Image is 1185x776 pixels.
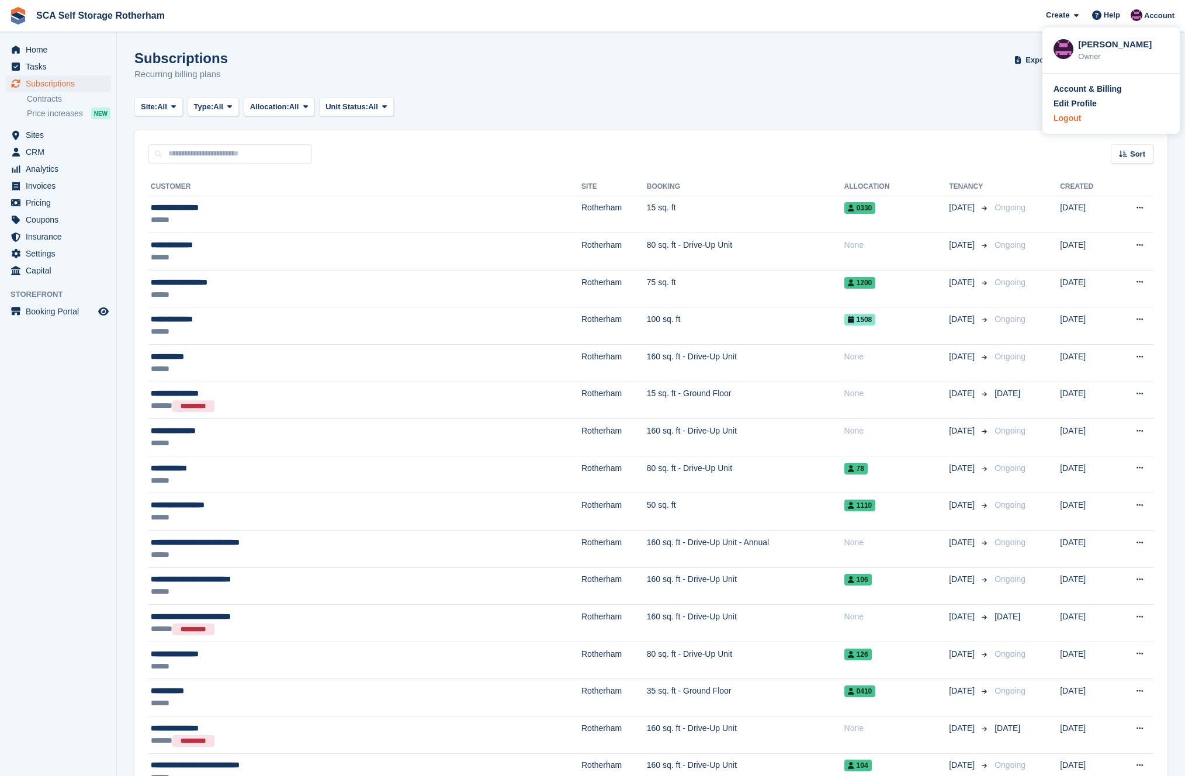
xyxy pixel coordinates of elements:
td: [DATE] [1060,642,1114,679]
a: Contracts [27,93,110,105]
td: [DATE] [1060,567,1114,605]
td: 15 sq. ft [647,196,844,233]
a: menu [6,178,110,194]
span: Insurance [26,228,96,245]
span: Ongoing [995,203,1025,212]
div: Account & Billing [1054,83,1122,95]
td: Rotherham [581,493,647,531]
td: 160 sq. ft - Drive-Up Unit [647,716,844,754]
td: [DATE] [1060,716,1114,754]
span: [DATE] [949,313,977,325]
span: Allocation: [250,101,289,113]
td: [DATE] [1060,196,1114,233]
span: Ongoing [995,686,1025,695]
td: Rotherham [581,307,647,345]
a: menu [6,41,110,58]
span: [DATE] [995,389,1020,398]
span: Sites [26,127,96,143]
th: Customer [148,178,581,196]
a: SCA Self Storage Rotherham [32,6,169,25]
td: 80 sq. ft - Drive-Up Unit [647,456,844,493]
span: Subscriptions [26,75,96,92]
h1: Subscriptions [134,50,228,66]
td: 100 sq. ft [647,307,844,345]
span: 1508 [844,314,876,325]
span: [DATE] [949,239,977,251]
span: Help [1104,9,1120,21]
a: Preview store [96,304,110,318]
img: stora-icon-8386f47178a22dfd0bd8f6a31ec36ba5ce8667c1dd55bd0f319d3a0aa187defe.svg [9,7,27,25]
td: [DATE] [1060,270,1114,307]
span: Ongoing [995,500,1025,510]
td: Rotherham [581,345,647,382]
span: [DATE] [949,276,977,289]
a: menu [6,195,110,211]
td: 75 sq. ft [647,270,844,307]
span: All [289,101,299,113]
span: [DATE] [949,722,977,735]
span: Ongoing [995,426,1025,435]
span: Invoices [26,178,96,194]
span: Create [1046,9,1069,21]
span: Ongoing [995,278,1025,287]
span: [DATE] [949,685,977,697]
div: NEW [91,108,110,119]
a: menu [6,245,110,262]
td: [DATE] [1060,605,1114,642]
span: 106 [844,574,872,586]
a: menu [6,161,110,177]
td: Rotherham [581,605,647,642]
th: Booking [647,178,844,196]
span: Analytics [26,161,96,177]
td: Rotherham [581,716,647,754]
span: Tasks [26,58,96,75]
div: None [844,351,950,363]
span: [DATE] [949,611,977,623]
div: None [844,425,950,437]
p: Recurring billing plans [134,68,228,81]
a: menu [6,212,110,228]
span: [DATE] [949,573,977,586]
td: 50 sq. ft [647,493,844,531]
td: 15 sq. ft - Ground Floor [647,382,844,419]
span: Type: [194,101,214,113]
span: Ongoing [995,314,1025,324]
td: 160 sq. ft - Drive-Up Unit [647,605,844,642]
div: None [844,611,950,623]
span: [DATE] [995,723,1020,733]
span: Settings [26,245,96,262]
span: 78 [844,463,868,474]
th: Tenancy [949,178,990,196]
td: 80 sq. ft - Drive-Up Unit [647,642,844,679]
span: Ongoing [995,649,1025,659]
span: [DATE] [949,536,977,549]
td: 35 sq. ft - Ground Floor [647,679,844,716]
td: [DATE] [1060,493,1114,531]
td: Rotherham [581,531,647,568]
span: Price increases [27,108,83,119]
span: Coupons [26,212,96,228]
a: Account & Billing [1054,83,1169,95]
a: Price increases NEW [27,107,110,120]
span: [DATE] [949,499,977,511]
span: Capital [26,262,96,279]
td: Rotherham [581,196,647,233]
td: [DATE] [1060,531,1114,568]
span: [DATE] [949,202,977,214]
td: [DATE] [1060,382,1114,419]
a: Logout [1054,112,1169,124]
a: menu [6,262,110,279]
span: All [213,101,223,113]
th: Allocation [844,178,950,196]
td: [DATE] [1060,233,1114,271]
button: Export [1012,50,1063,70]
button: Type: All [188,98,239,117]
span: Account [1144,10,1174,22]
button: Allocation: All [244,98,315,117]
span: Site: [141,101,157,113]
td: 160 sq. ft - Drive-Up Unit [647,419,844,456]
div: Logout [1054,112,1081,124]
img: Dale Chapman [1054,39,1073,59]
td: Rotherham [581,419,647,456]
span: 0330 [844,202,876,214]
